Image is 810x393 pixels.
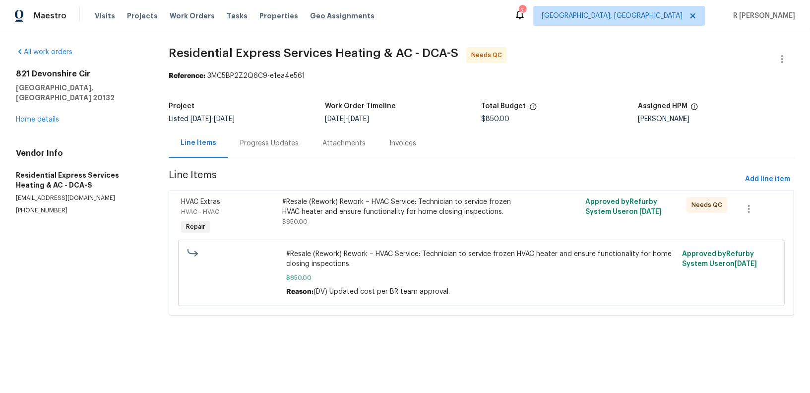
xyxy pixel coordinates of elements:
[325,116,346,123] span: [DATE]
[16,69,145,79] h2: 821 Devonshire Cir
[310,11,374,21] span: Geo Assignments
[169,72,205,79] b: Reference:
[16,148,145,158] h4: Vendor Info
[287,273,677,283] span: $850.00
[181,198,220,205] span: HVAC Extras
[638,103,687,110] h5: Assigned HPM
[287,288,314,295] span: Reason:
[585,198,662,215] span: Approved by Refurby System User on
[542,11,683,21] span: [GEOGRAPHIC_DATA], [GEOGRAPHIC_DATA]
[348,116,369,123] span: [DATE]
[471,50,506,60] span: Needs QC
[322,138,366,148] div: Attachments
[182,222,209,232] span: Repair
[529,103,537,116] span: The total cost of line items that have been proposed by Opendoor. This sum includes line items th...
[127,11,158,21] span: Projects
[16,206,145,215] p: [PHONE_NUMBER]
[745,173,790,186] span: Add line item
[170,11,215,21] span: Work Orders
[190,116,211,123] span: [DATE]
[169,71,794,81] div: 3MC5BP2Z2Q6C9-e1ea4e561
[287,249,677,269] span: #Resale (Rework) Rework – HVAC Service: Technician to service frozen HVAC heater and ensure funct...
[190,116,235,123] span: -
[638,116,794,123] div: [PERSON_NAME]
[683,251,757,267] span: Approved by Refurby System User on
[482,116,510,123] span: $850.00
[282,219,308,225] span: $850.00
[741,170,794,189] button: Add line item
[325,116,369,123] span: -
[690,103,698,116] span: The hpm assigned to this work order.
[169,116,235,123] span: Listed
[639,208,662,215] span: [DATE]
[214,116,235,123] span: [DATE]
[181,209,219,215] span: HVAC - HVAC
[227,12,248,19] span: Tasks
[259,11,298,21] span: Properties
[691,200,726,210] span: Needs QC
[34,11,66,21] span: Maestro
[389,138,416,148] div: Invoices
[482,103,526,110] h5: Total Budget
[16,116,59,123] a: Home details
[735,261,757,267] span: [DATE]
[16,83,145,103] h5: [GEOGRAPHIC_DATA], [GEOGRAPHIC_DATA] 20132
[169,47,458,59] span: Residential Express Services Heating & AC - DCA-S
[729,11,795,21] span: R [PERSON_NAME]
[240,138,299,148] div: Progress Updates
[16,49,72,56] a: All work orders
[16,170,145,190] h5: Residential Express Services Heating & AC - DCA-S
[314,288,450,295] span: (DV) Updated cost per BR team approval.
[325,103,396,110] h5: Work Order Timeline
[181,138,216,148] div: Line Items
[282,197,529,217] div: #Resale (Rework) Rework – HVAC Service: Technician to service frozen HVAC heater and ensure funct...
[95,11,115,21] span: Visits
[169,103,194,110] h5: Project
[169,170,741,189] span: Line Items
[519,6,526,16] div: 2
[16,194,145,202] p: [EMAIL_ADDRESS][DOMAIN_NAME]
